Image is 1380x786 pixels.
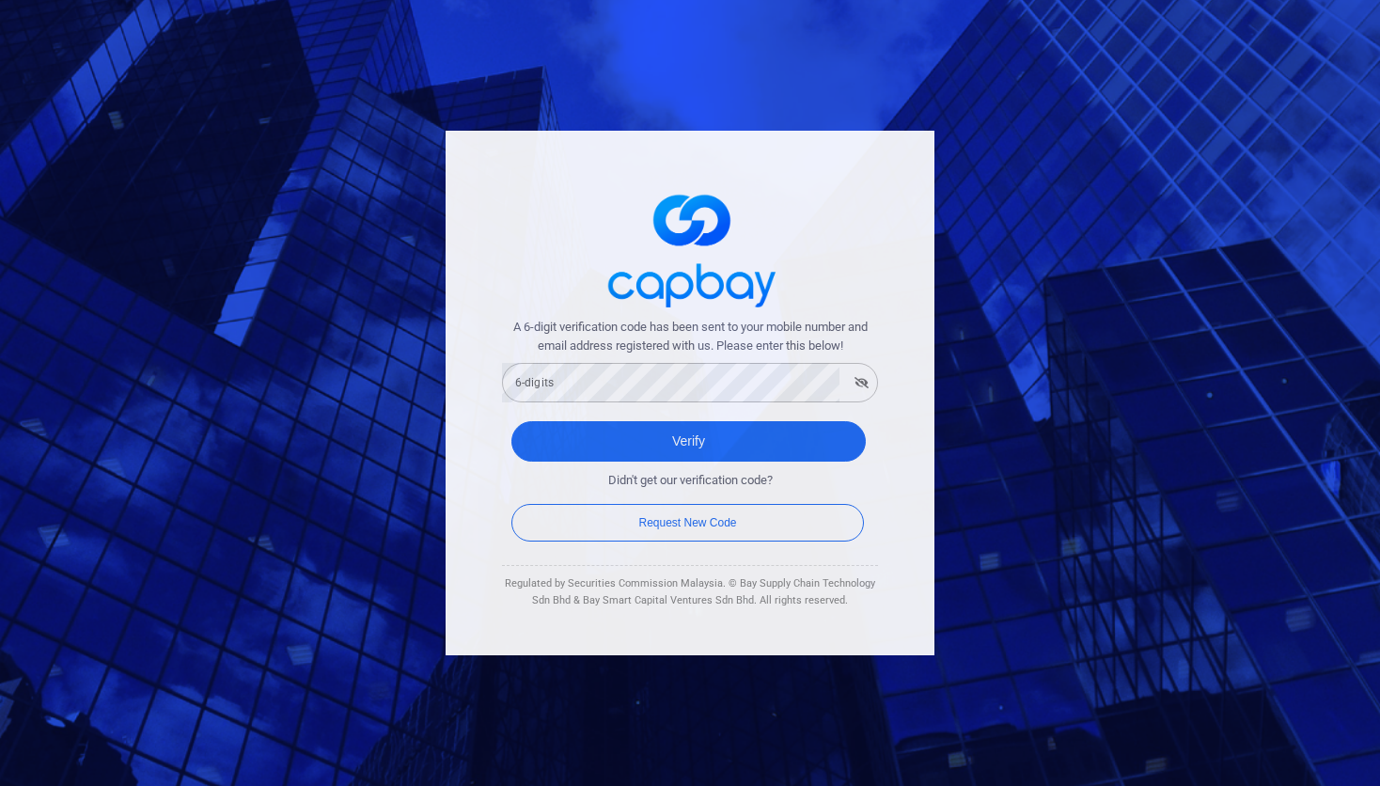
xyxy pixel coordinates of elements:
img: logo [596,178,784,318]
div: Regulated by Securities Commission Malaysia. © Bay Supply Chain Technology Sdn Bhd & Bay Smart Ca... [502,575,878,608]
span: Didn't get our verification code? [608,471,773,491]
span: A 6-digit verification code has been sent to your mobile number and email address registered with... [502,318,878,357]
button: Request New Code [511,504,864,542]
button: Verify [511,421,866,462]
